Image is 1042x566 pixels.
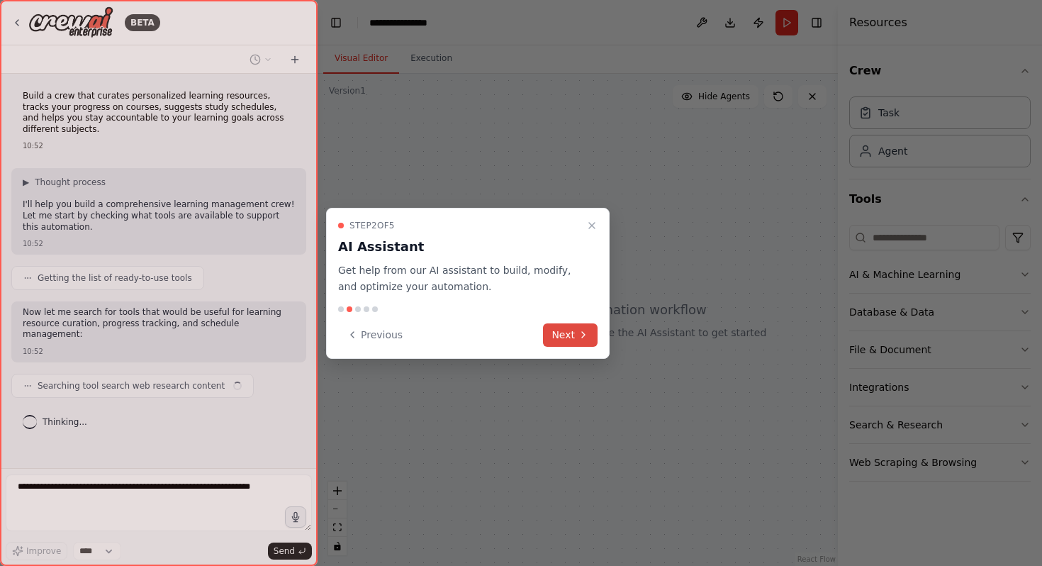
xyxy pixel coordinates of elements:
[583,217,600,234] button: Close walkthrough
[338,323,411,347] button: Previous
[338,262,581,295] p: Get help from our AI assistant to build, modify, and optimize your automation.
[349,220,395,231] span: Step 2 of 5
[326,13,346,33] button: Hide left sidebar
[338,237,581,257] h3: AI Assistant
[543,323,598,347] button: Next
